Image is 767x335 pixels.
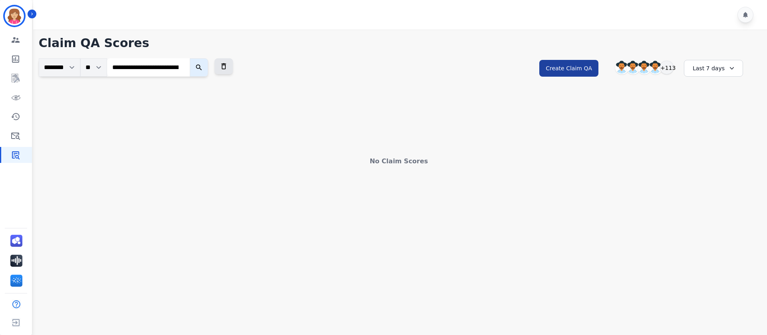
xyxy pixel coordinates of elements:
[5,6,24,26] img: Bordered avatar
[539,60,598,77] button: Create Claim QA
[684,60,743,77] div: Last 7 days
[39,36,759,50] h1: Claim QA Scores
[660,61,674,74] div: +113
[39,157,759,166] div: No Claim Scores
